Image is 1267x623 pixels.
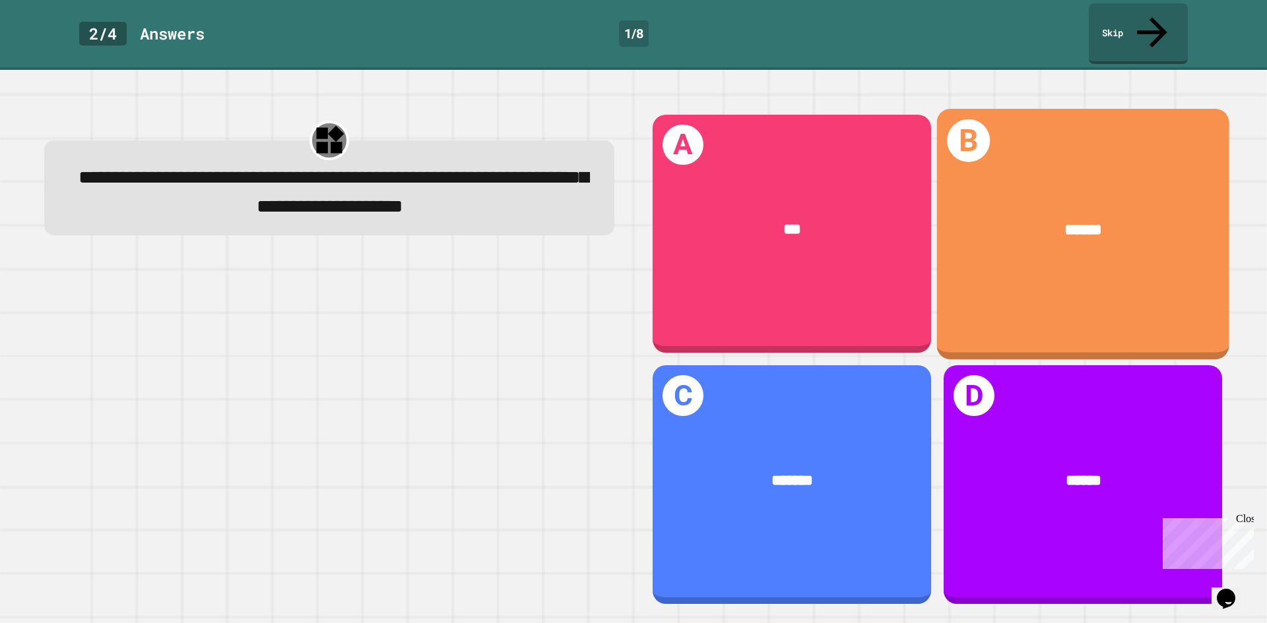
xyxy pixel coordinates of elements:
[663,125,703,165] h1: A
[954,375,994,416] h1: D
[1212,570,1254,610] iframe: chat widget
[1089,3,1188,64] a: Skip
[140,22,205,45] div: Answer s
[1157,513,1254,569] iframe: chat widget
[619,20,649,47] div: 1 / 8
[663,375,703,416] h1: C
[5,5,91,84] div: Chat with us now!Close
[79,22,127,45] div: 2 / 4
[948,119,991,162] h1: B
